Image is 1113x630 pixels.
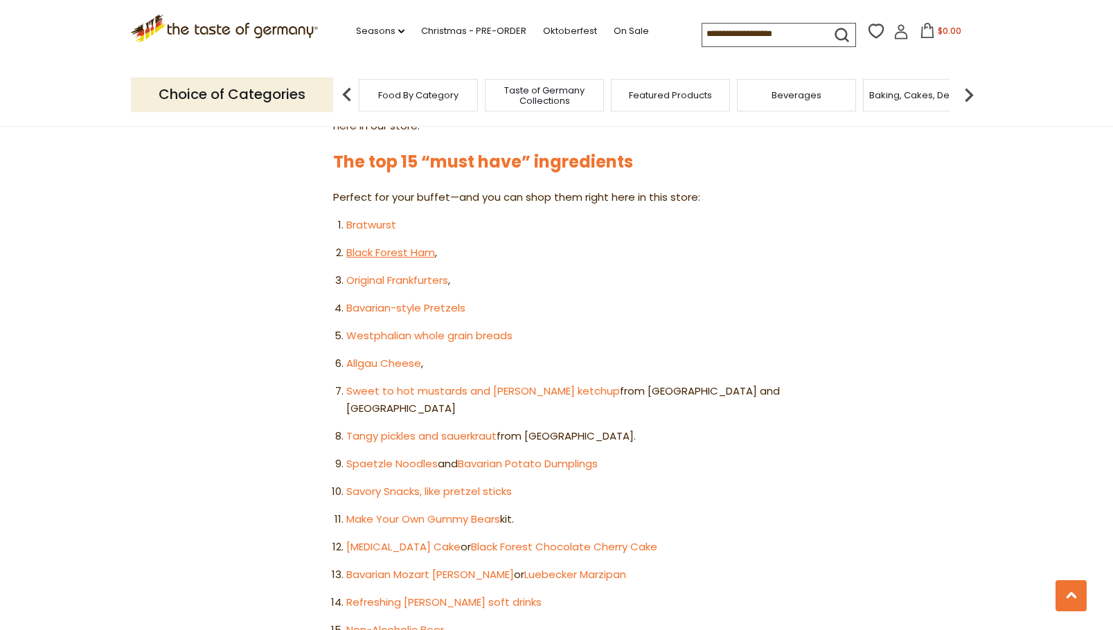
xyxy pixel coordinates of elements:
li: , [346,272,780,289]
a: Savory Snacks, like pretzel sticks [346,484,512,498]
a: Original Frankfurters [346,273,448,287]
a: Refreshing [PERSON_NAME] soft drinks [346,595,542,609]
a: Bavarian-style Pretzels [346,300,465,315]
img: previous arrow [333,81,361,109]
li: from [GEOGRAPHIC_DATA]. [346,428,780,445]
li: kit. [346,511,780,528]
a: Bavarian Mozart [PERSON_NAME] [346,567,514,582]
img: next arrow [955,81,983,109]
li: from [GEOGRAPHIC_DATA] and [GEOGRAPHIC_DATA] [346,383,780,417]
a: Food By Category [378,90,458,100]
a: The top 15 “must have” ingredients [333,150,633,173]
span: $0.00 [938,25,961,37]
li: , [346,244,780,262]
p: Perfect for your buffet—and you can shop them right here in this store: [333,189,780,206]
a: Luebecker Marzipan [524,567,626,582]
a: On Sale [614,24,649,39]
a: Bavarian Potato Dumplings [458,456,598,471]
a: Bratwurst [346,217,396,232]
a: Oktoberfest [543,24,597,39]
a: Beverages [772,90,821,100]
li: and [346,456,780,473]
p: Choice of Categories [131,78,333,111]
a: Black Forest Chocolate Cherry Cake [471,539,657,554]
li: or [346,539,780,556]
a: Sweet to hot mustards and [PERSON_NAME] ketchup [346,384,620,398]
li: or [346,566,780,584]
a: Make Your Own Gummy Bears [346,512,500,526]
a: Taste of Germany Collections [489,85,600,106]
a: Seasons [356,24,404,39]
a: Baking, Cakes, Desserts [869,90,977,100]
a: Featured Products [629,90,712,100]
button: $0.00 [911,23,970,44]
a: Westphalian whole grain breads [346,328,513,343]
a: Spaetzle Noodles [346,456,438,471]
a: Black Forest Ham [346,245,435,260]
a: [MEDICAL_DATA] Cake [346,539,461,554]
a: Christmas - PRE-ORDER [421,24,526,39]
li: , [346,355,780,372]
a: Allgau Cheese [346,356,421,370]
a: Tangy pickles and sauerkraut [346,429,497,443]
